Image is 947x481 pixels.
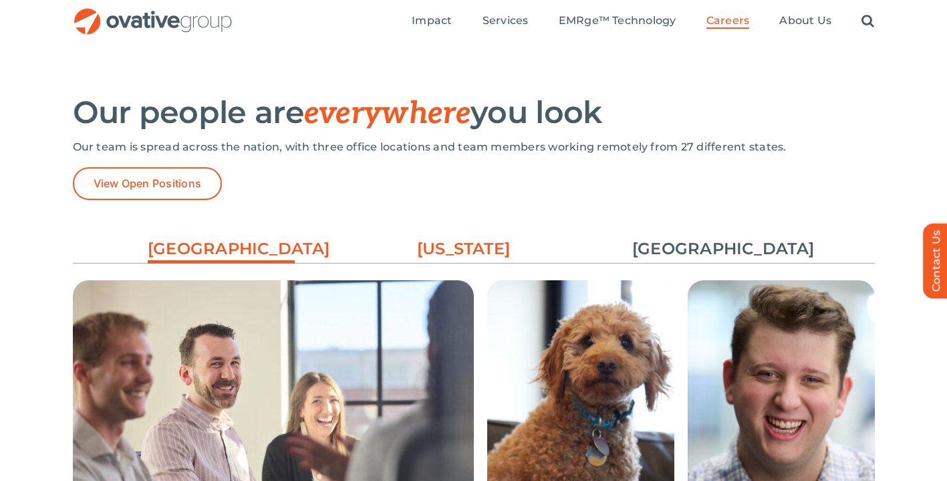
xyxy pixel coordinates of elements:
a: [GEOGRAPHIC_DATA] [148,237,295,267]
a: EMRge™ Technology [559,14,676,29]
span: Impact [412,14,452,27]
a: About Us [779,14,831,29]
a: Impact [412,14,452,29]
span: About Us [779,14,831,27]
a: Careers [706,14,750,29]
span: everywhere [304,95,470,132]
a: Search [861,14,874,29]
span: View Open Positions [94,177,202,190]
span: Careers [706,14,750,27]
span: Services [483,14,529,27]
span: EMRge™ Technology [559,14,676,27]
a: Services [483,14,529,29]
a: [GEOGRAPHIC_DATA] [632,237,779,260]
ul: Post Filters [73,231,875,267]
h2: Our people are you look [73,96,875,130]
p: Our team is spread across the nation, with three office locations and team members working remote... [73,140,875,154]
a: OG_Full_horizontal_RGB [73,7,233,19]
a: View Open Positions [73,167,223,200]
a: [US_STATE] [390,237,537,260]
